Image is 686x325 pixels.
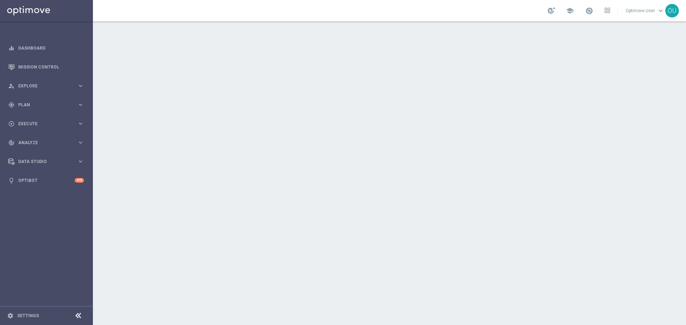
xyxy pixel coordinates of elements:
[8,39,84,57] div: Dashboard
[8,178,84,183] button: lightbulb Optibot +10
[8,139,77,146] div: Analyze
[657,7,665,15] span: keyboard_arrow_down
[18,159,77,164] span: Data Studio
[8,64,84,70] button: Mission Control
[18,84,77,88] span: Explore
[8,83,15,89] i: person_search
[18,171,75,190] a: Optibot
[8,139,15,146] i: track_changes
[75,178,84,183] div: +10
[8,102,84,108] button: gps_fixed Plan keyboard_arrow_right
[8,171,84,190] div: Optibot
[8,102,77,108] div: Plan
[18,122,77,126] span: Execute
[8,45,84,51] button: equalizer Dashboard
[77,101,84,108] i: keyboard_arrow_right
[8,177,15,184] i: lightbulb
[8,121,15,127] i: play_circle_outline
[18,103,77,107] span: Plan
[665,4,679,17] div: OU
[8,121,84,127] button: play_circle_outline Execute keyboard_arrow_right
[625,5,665,16] a: Optimove Userkeyboard_arrow_down
[18,57,84,76] a: Mission Control
[8,102,15,108] i: gps_fixed
[18,141,77,145] span: Analyze
[8,140,84,146] button: track_changes Analyze keyboard_arrow_right
[8,83,84,89] button: person_search Explore keyboard_arrow_right
[77,139,84,146] i: keyboard_arrow_right
[8,45,15,51] i: equalizer
[77,120,84,127] i: keyboard_arrow_right
[8,83,77,89] div: Explore
[8,57,84,76] div: Mission Control
[77,82,84,89] i: keyboard_arrow_right
[8,121,77,127] div: Execute
[8,158,77,165] div: Data Studio
[566,7,574,15] span: school
[77,158,84,165] i: keyboard_arrow_right
[18,39,84,57] a: Dashboard
[17,314,39,318] a: Settings
[7,313,14,319] i: settings
[8,159,84,164] button: Data Studio keyboard_arrow_right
